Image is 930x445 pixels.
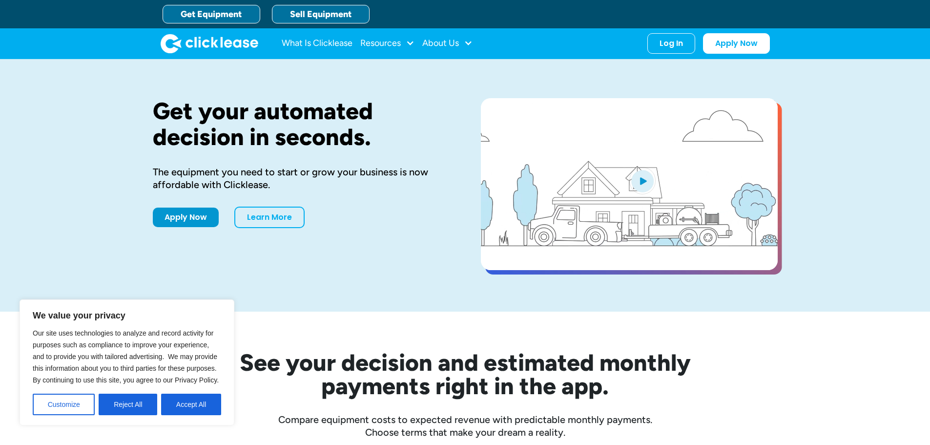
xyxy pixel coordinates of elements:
a: What Is Clicklease [282,34,352,53]
a: Apply Now [703,33,770,54]
div: Compare equipment costs to expected revenue with predictable monthly payments. Choose terms that ... [153,413,778,439]
a: Get Equipment [163,5,260,23]
img: Blue play button logo on a light blue circular background [629,167,656,194]
a: Apply Now [153,208,219,227]
a: open lightbox [481,98,778,270]
div: We value your privacy [20,299,234,425]
a: Learn More [234,207,305,228]
button: Customize [33,394,95,415]
div: Resources [360,34,414,53]
p: We value your privacy [33,310,221,321]
button: Accept All [161,394,221,415]
button: Reject All [99,394,157,415]
div: Log In [660,39,683,48]
div: About Us [422,34,473,53]
span: Our site uses technologies to analyze and record activity for purposes such as compliance to impr... [33,329,219,384]
h2: See your decision and estimated monthly payments right in the app. [192,351,739,398]
a: home [161,34,258,53]
img: Clicklease logo [161,34,258,53]
div: The equipment you need to start or grow your business is now affordable with Clicklease. [153,166,450,191]
h1: Get your automated decision in seconds. [153,98,450,150]
a: Sell Equipment [272,5,370,23]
